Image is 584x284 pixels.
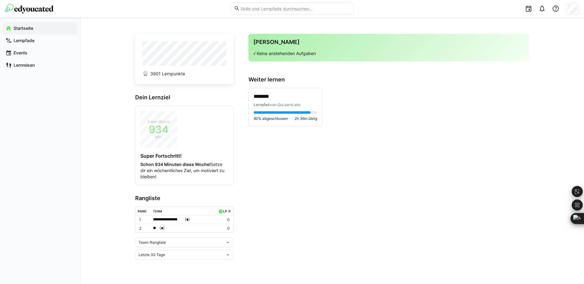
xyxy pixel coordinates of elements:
h3: Weiter lernen [248,76,529,83]
span: ( ) [185,216,190,223]
a: ø [228,208,231,213]
span: Letzte 30 Tage [139,252,165,257]
span: ( ) [159,225,165,231]
div: Team [153,209,162,213]
p: 0 [217,217,229,222]
p: 1 [139,217,148,222]
span: 3901 Lernpunkte [150,71,185,77]
h3: [PERSON_NAME] [253,39,524,45]
div: LP [223,209,227,213]
span: von QuLearnLabs [270,102,300,107]
p: 0 [217,226,229,231]
span: 2h 36m übrig [295,116,317,121]
span: Team-Rangliste [139,240,166,245]
div: Rang [138,209,147,213]
p: 2 [139,226,148,231]
strong: Schon 934 Minuten diese Woche! [140,162,211,167]
span: 90% abgeschlossen [254,116,288,121]
span: Lernpfad [254,102,270,107]
h3: Dein Lernziel [135,94,234,101]
h4: Super Fortschritt! [140,153,228,159]
input: Skills und Lernpfade durchsuchen… [240,6,350,11]
p: Setze dir ein wöchentliches Ziel, um motiviert zu bleiben! [140,161,228,180]
p: √ Keine anstehenden Aufgaben [253,50,524,57]
h3: Rangliste [135,195,234,202]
